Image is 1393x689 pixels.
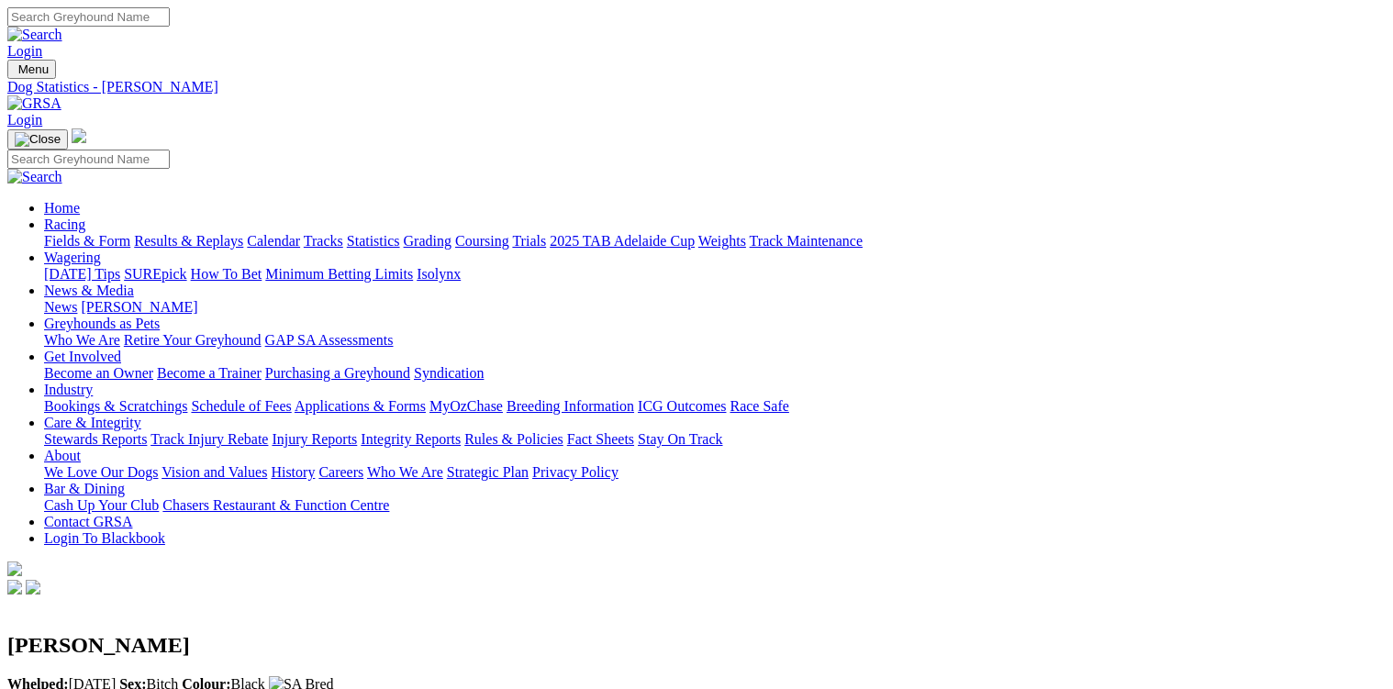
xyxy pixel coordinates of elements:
a: Rules & Policies [464,431,563,447]
a: Tracks [304,233,343,249]
img: twitter.svg [26,580,40,595]
a: Trials [512,233,546,249]
input: Search [7,7,170,27]
div: Wagering [44,266,1386,283]
a: Bar & Dining [44,481,125,496]
a: Breeding Information [507,398,634,414]
a: Become an Owner [44,365,153,381]
a: Contact GRSA [44,514,132,529]
div: Greyhounds as Pets [44,332,1386,349]
a: Chasers Restaurant & Function Centre [162,497,389,513]
a: Retire Your Greyhound [124,332,262,348]
div: Care & Integrity [44,431,1386,448]
a: How To Bet [191,266,262,282]
a: Get Involved [44,349,121,364]
a: Become a Trainer [157,365,262,381]
a: Stewards Reports [44,431,147,447]
img: Search [7,169,62,185]
a: SUREpick [124,266,186,282]
a: Integrity Reports [361,431,461,447]
a: Privacy Policy [532,464,618,480]
a: Strategic Plan [447,464,529,480]
h2: [PERSON_NAME] [7,633,1386,658]
a: Login [7,43,42,59]
a: Track Injury Rebate [150,431,268,447]
div: News & Media [44,299,1386,316]
a: Fact Sheets [567,431,634,447]
div: Bar & Dining [44,497,1386,514]
a: Login To Blackbook [44,530,165,546]
a: Minimum Betting Limits [265,266,413,282]
a: Statistics [347,233,400,249]
a: Applications & Forms [295,398,426,414]
input: Search [7,150,170,169]
a: Racing [44,217,85,232]
a: Weights [698,233,746,249]
img: GRSA [7,95,61,112]
a: News [44,299,77,315]
a: [PERSON_NAME] [81,299,197,315]
a: 2025 TAB Adelaide Cup [550,233,695,249]
a: Industry [44,382,93,397]
a: GAP SA Assessments [265,332,394,348]
a: Home [44,200,80,216]
a: Isolynx [417,266,461,282]
a: Who We Are [44,332,120,348]
span: Menu [18,62,49,76]
a: Careers [318,464,363,480]
a: Schedule of Fees [191,398,291,414]
a: Login [7,112,42,128]
a: Purchasing a Greyhound [265,365,410,381]
div: Get Involved [44,365,1386,382]
a: Grading [404,233,451,249]
img: logo-grsa-white.png [72,128,86,143]
img: Close [15,132,61,147]
img: Search [7,27,62,43]
a: Injury Reports [272,431,357,447]
img: facebook.svg [7,580,22,595]
a: ICG Outcomes [638,398,726,414]
a: Fields & Form [44,233,130,249]
a: Care & Integrity [44,415,141,430]
img: logo-grsa-white.png [7,561,22,576]
a: History [271,464,315,480]
a: Who We Are [367,464,443,480]
a: Syndication [414,365,484,381]
a: We Love Our Dogs [44,464,158,480]
a: Results & Replays [134,233,243,249]
div: About [44,464,1386,481]
a: MyOzChase [429,398,503,414]
a: Calendar [247,233,300,249]
a: Cash Up Your Club [44,497,159,513]
div: Industry [44,398,1386,415]
a: Dog Statistics - [PERSON_NAME] [7,79,1386,95]
a: Wagering [44,250,101,265]
a: Stay On Track [638,431,722,447]
a: [DATE] Tips [44,266,120,282]
a: Greyhounds as Pets [44,316,160,331]
a: About [44,448,81,463]
a: Bookings & Scratchings [44,398,187,414]
button: Toggle navigation [7,60,56,79]
button: Toggle navigation [7,129,68,150]
a: Vision and Values [162,464,267,480]
a: Race Safe [730,398,788,414]
a: Track Maintenance [750,233,863,249]
div: Racing [44,233,1386,250]
a: News & Media [44,283,134,298]
a: Coursing [455,233,509,249]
